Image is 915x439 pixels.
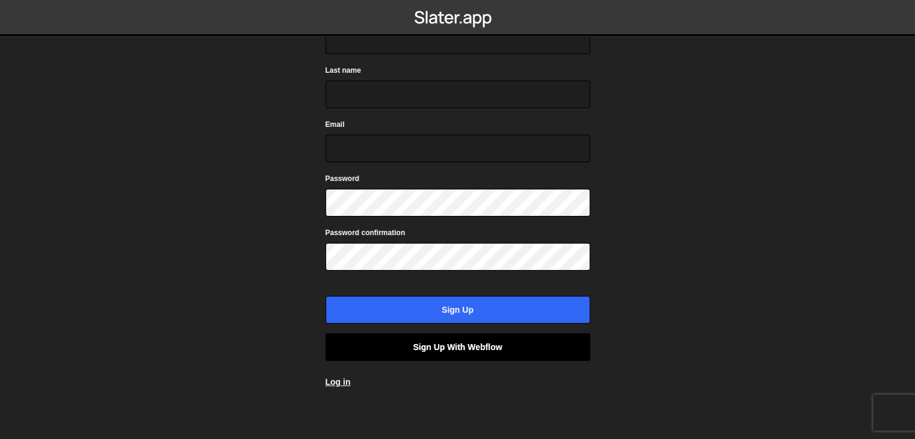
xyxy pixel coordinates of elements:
a: Sign up with Webflow [325,333,590,361]
label: Password [325,173,360,185]
label: Last name [325,64,361,76]
label: Password confirmation [325,227,405,239]
a: Log in [325,377,351,387]
label: Email [325,118,345,130]
input: Sign up [325,296,590,324]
